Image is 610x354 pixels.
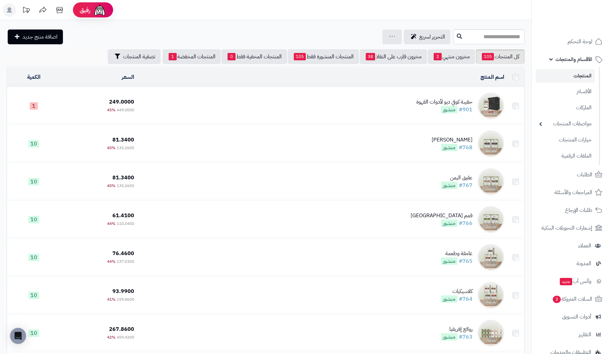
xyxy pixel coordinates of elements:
span: 1 [169,53,177,60]
a: مخزون قارب على النفاذ38 [360,49,427,64]
span: 81.3400 [112,174,134,182]
span: 0 [228,53,236,60]
span: 76.4600 [112,249,134,257]
div: قمم [GEOGRAPHIC_DATA] [411,212,472,220]
span: منشور [441,182,457,189]
span: 45% [107,107,115,113]
span: التحرير لسريع [419,33,445,41]
img: حقيبة كوفي ديو لأدوات القهوة [477,93,504,119]
a: مخزون منتهي2 [428,49,475,64]
a: الكمية [27,73,40,81]
a: السعر [122,73,134,81]
span: 44% [107,221,115,227]
img: عقيق اليمن [477,168,504,195]
a: #901 [459,106,472,114]
span: 41% [107,296,115,302]
span: المراجعات والأسئلة [554,188,592,197]
a: الماركات [536,101,595,115]
div: حقيبة كوفي ديو لأدوات القهوة [416,98,472,106]
a: #765 [459,257,472,265]
a: المدونة [536,255,606,272]
span: السلات المتروكة [552,294,592,304]
a: #764 [459,295,472,303]
a: تحديثات المنصة [18,3,34,18]
img: غامقة وطعمة [477,244,504,271]
img: تركيش توينز [477,130,504,157]
button: تصفية المنتجات [108,49,161,64]
a: #767 [459,181,472,189]
span: الأقسام والمنتجات [555,55,592,64]
span: 10 [28,140,39,147]
span: 159.8600 [117,296,134,302]
span: 10 [28,330,39,337]
span: 249.0000 [109,98,134,106]
span: 137.0300 [117,258,134,264]
span: 93.9900 [112,287,134,295]
a: التقارير [536,327,606,343]
span: منشور [441,106,457,113]
span: 10 [28,178,39,185]
span: 267.8600 [109,325,134,333]
span: 44% [107,258,115,264]
a: العملاء [536,238,606,254]
div: غامقة وطعمة [441,250,472,257]
a: خيارات المنتجات [536,133,595,147]
span: 135.2600 [117,183,134,189]
a: إشعارات التحويلات البنكية [536,220,606,236]
a: مواصفات المنتجات [536,117,595,131]
span: 40% [107,183,115,189]
span: 61.4100 [112,212,134,220]
div: كلاسيكيات [441,288,472,295]
span: التقارير [579,330,591,339]
span: 81.3400 [112,136,134,144]
div: روائع إفريقيا [441,326,472,333]
a: #763 [459,333,472,341]
span: 10 [28,292,39,299]
span: رفيق [80,6,90,14]
span: طلبات الإرجاع [565,205,592,215]
span: اضافة منتج جديد [22,33,58,41]
span: منشور [441,220,457,227]
span: منشور [441,144,457,151]
span: أدوات التسويق [562,312,591,321]
a: طلبات الإرجاع [536,202,606,218]
a: المراجعات والأسئلة [536,184,606,200]
span: 3 [553,296,561,303]
span: العملاء [578,241,591,250]
div: [PERSON_NAME] [432,136,472,144]
img: قمم إندونيسيا [477,206,504,233]
span: 110.0400 [117,221,134,227]
a: اضافة منتج جديد [8,29,63,44]
a: الملفات الرقمية [536,149,595,163]
a: اسم المنتج [481,73,504,81]
a: الأقسام [536,84,595,99]
a: التحرير لسريع [404,29,450,44]
span: 105 [482,53,494,60]
span: 1 [30,102,38,110]
span: لوحة التحكم [568,37,592,46]
span: 10 [28,216,39,223]
a: الطلبات [536,167,606,183]
a: لوحة التحكم [536,34,606,50]
span: 40% [107,145,115,151]
a: وآتس آبجديد [536,273,606,289]
a: كل المنتجات105 [476,49,525,64]
img: ai-face.png [93,3,106,17]
a: #768 [459,143,472,152]
span: 105 [294,53,306,60]
span: المدونة [577,259,591,268]
span: 10 [28,254,39,261]
div: Open Intercom Messenger [10,328,26,344]
a: المنتجات المنشورة فقط105 [288,49,359,64]
span: الطلبات [577,170,592,179]
span: 38 [366,53,375,60]
span: 42% [107,334,115,340]
img: روائع إفريقيا [477,320,504,347]
span: جديد [560,278,572,285]
a: المنتجات المخفضة1 [163,49,221,64]
span: 2 [434,53,442,60]
span: منشور [441,257,457,265]
span: 135.2600 [117,145,134,151]
img: logo-2.png [564,5,604,19]
span: منشور [441,295,457,303]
